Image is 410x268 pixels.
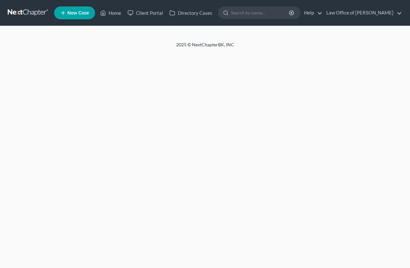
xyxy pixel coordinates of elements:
[97,7,124,19] a: Home
[166,7,215,19] a: Directory Cases
[231,7,290,19] input: Search by name...
[323,7,402,19] a: Law Office of [PERSON_NAME]
[67,11,89,15] span: New Case
[124,7,166,19] a: Client Portal
[301,7,322,19] a: Help
[22,42,389,53] div: 2025 © NextChapterBK, INC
